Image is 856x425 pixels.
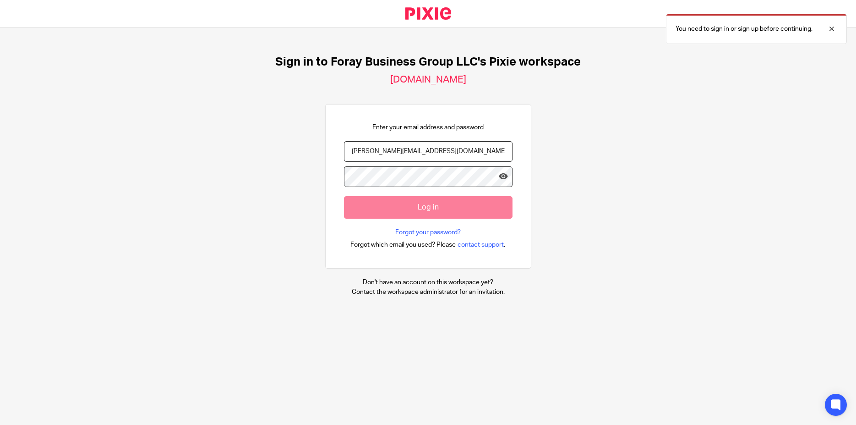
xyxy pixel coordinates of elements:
[458,240,504,249] span: contact support
[352,278,505,287] p: Don't have an account on this workspace yet?
[350,239,506,250] div: .
[390,74,466,86] h2: [DOMAIN_NAME]
[344,196,513,219] input: Log in
[275,55,581,69] h1: Sign in to Foray Business Group LLC's Pixie workspace
[395,228,461,237] a: Forgot your password?
[372,123,484,132] p: Enter your email address and password
[350,240,456,249] span: Forgot which email you used? Please
[352,287,505,297] p: Contact the workspace administrator for an invitation.
[344,141,513,162] input: name@example.com
[676,24,812,33] p: You need to sign in or sign up before continuing.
